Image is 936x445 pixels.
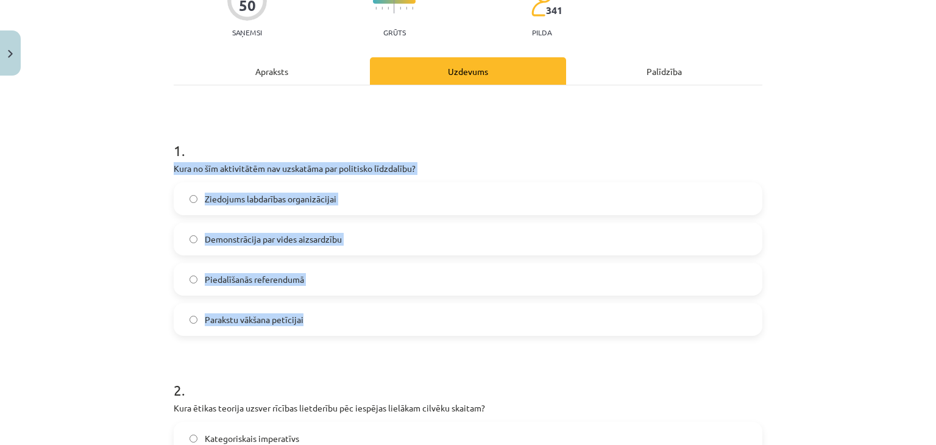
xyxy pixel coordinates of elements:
[370,57,566,85] div: Uzdevums
[383,28,406,37] p: Grūts
[8,50,13,58] img: icon-close-lesson-0947bae3869378f0d4975bcd49f059093ad1ed9edebbc8119c70593378902aed.svg
[205,273,304,286] span: Piedalīšanās referendumā
[174,360,762,398] h1: 2 .
[388,7,389,10] img: icon-short-line-57e1e144782c952c97e751825c79c345078a6d821885a25fce030b3d8c18986b.svg
[412,7,413,10] img: icon-short-line-57e1e144782c952c97e751825c79c345078a6d821885a25fce030b3d8c18986b.svg
[190,316,197,324] input: Parakstu vākšana petīcijai
[174,402,762,415] p: Kura ētikas teorija uzsver rīcības lietderību pēc iespējas lielākam cilvēku skaitam?
[174,121,762,158] h1: 1 .
[205,432,299,445] span: Kategoriskais imperatīvs
[546,5,562,16] span: 341
[400,7,401,10] img: icon-short-line-57e1e144782c952c97e751825c79c345078a6d821885a25fce030b3d8c18986b.svg
[174,162,762,175] p: Kura no šīm aktivitātēm nav uzskatāma par politisko līdzdalību?
[190,435,197,443] input: Kategoriskais imperatīvs
[205,193,336,205] span: Ziedojums labdarības organizācijai
[190,235,197,243] input: Demonstrācija par vides aizsardzību
[406,7,407,10] img: icon-short-line-57e1e144782c952c97e751825c79c345078a6d821885a25fce030b3d8c18986b.svg
[174,57,370,85] div: Apraksts
[375,7,377,10] img: icon-short-line-57e1e144782c952c97e751825c79c345078a6d821885a25fce030b3d8c18986b.svg
[190,195,197,203] input: Ziedojums labdarības organizācijai
[566,57,762,85] div: Palīdzība
[532,28,551,37] p: pilda
[205,313,303,326] span: Parakstu vākšana petīcijai
[381,7,383,10] img: icon-short-line-57e1e144782c952c97e751825c79c345078a6d821885a25fce030b3d8c18986b.svg
[190,276,197,283] input: Piedalīšanās referendumā
[227,28,267,37] p: Saņemsi
[205,233,342,246] span: Demonstrācija par vides aizsardzību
